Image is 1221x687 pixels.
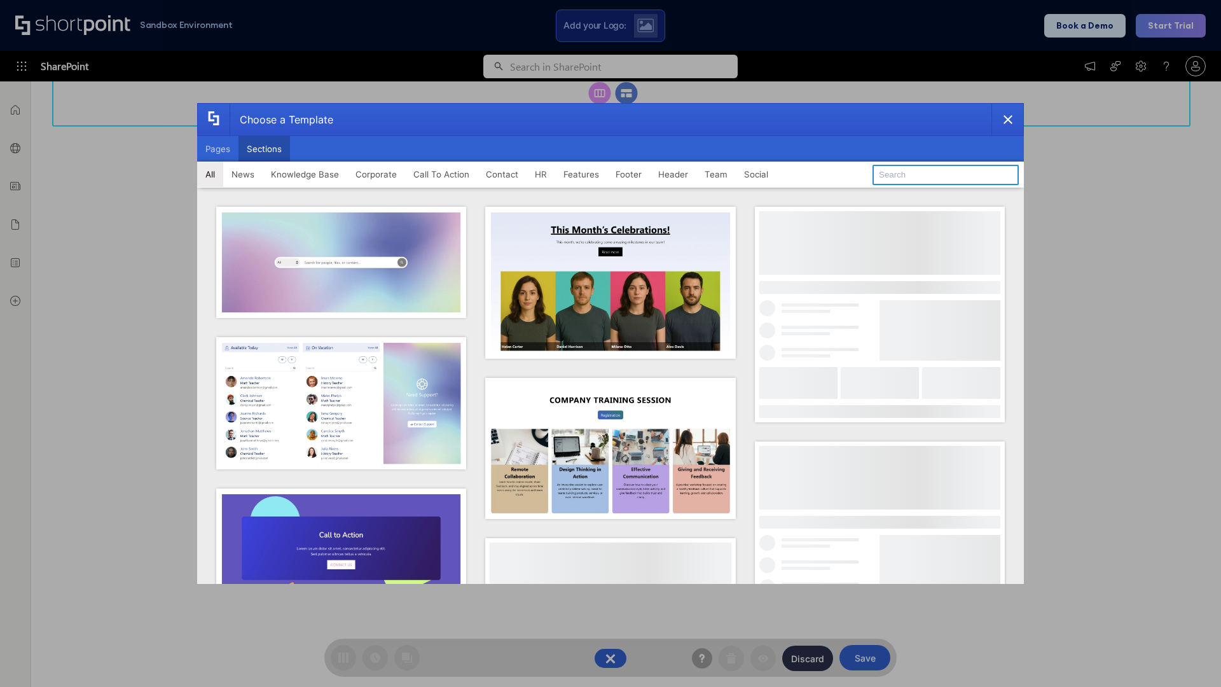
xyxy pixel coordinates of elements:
[197,103,1024,584] div: template selector
[527,162,555,187] button: HR
[478,162,527,187] button: Contact
[873,165,1019,185] input: Search
[230,104,333,135] div: Choose a Template
[347,162,405,187] button: Corporate
[238,136,290,162] button: Sections
[197,162,223,187] button: All
[650,162,696,187] button: Header
[696,162,736,187] button: Team
[263,162,347,187] button: Knowledge Base
[555,162,607,187] button: Features
[197,136,238,162] button: Pages
[736,162,776,187] button: Social
[405,162,478,187] button: Call To Action
[223,162,263,187] button: News
[607,162,650,187] button: Footer
[1157,626,1221,687] iframe: Chat Widget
